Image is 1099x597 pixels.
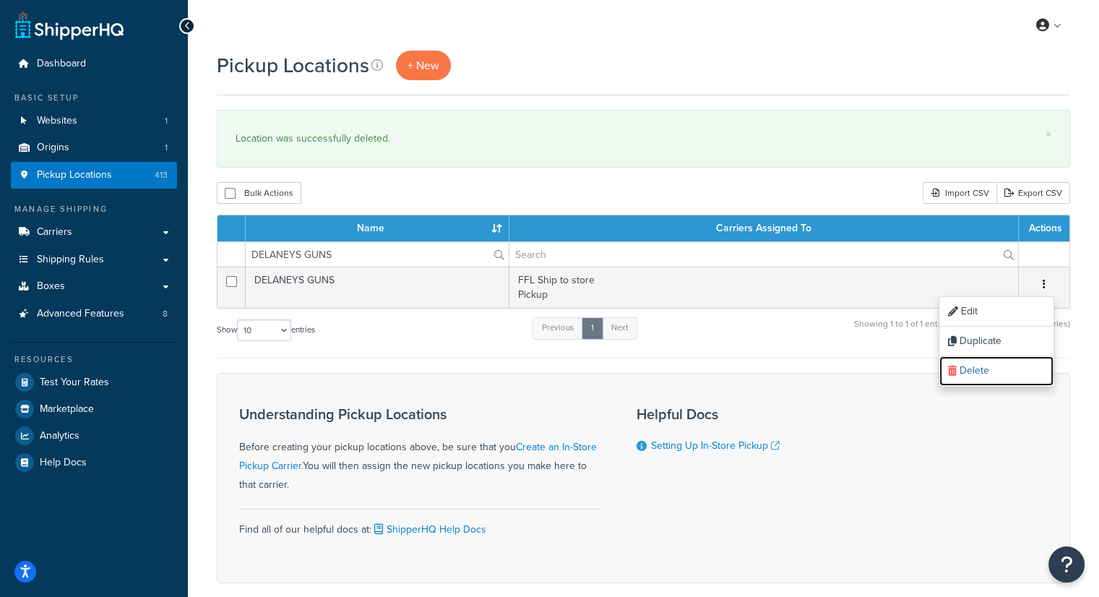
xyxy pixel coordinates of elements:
[37,58,86,70] span: Dashboard
[11,162,177,189] li: Pickup Locations
[11,369,177,395] a: Test Your Rates
[40,430,79,442] span: Analytics
[165,142,168,154] span: 1
[217,319,315,341] label: Show entries
[651,438,780,453] a: Setting Up In-Store Pickup
[396,51,451,80] a: + New
[246,215,509,241] th: Name : activate to sort column ascending
[923,182,996,204] div: Import CSV
[11,396,177,422] a: Marketplace
[533,317,583,339] a: Previous
[239,509,600,539] div: Find all of our helpful docs at:
[40,403,94,416] span: Marketplace
[37,226,72,239] span: Carriers
[40,377,109,389] span: Test Your Rates
[239,406,600,494] div: Before creating your pickup locations above, be sure that you You will then assign the new pickup...
[37,169,112,181] span: Pickup Locations
[582,317,603,339] a: 1
[11,450,177,476] a: Help Docs
[37,115,77,127] span: Websites
[155,169,168,181] span: 413
[217,182,301,204] button: Bulk Actions
[11,134,177,161] li: Origins
[37,142,69,154] span: Origins
[15,11,124,40] a: ShipperHQ Home
[996,182,1070,204] a: Export CSV
[1046,129,1051,140] a: ×
[217,51,369,80] h1: Pickup Locations
[11,134,177,161] a: Origins 1
[11,219,177,246] a: Carriers
[11,203,177,215] div: Manage Shipping
[11,108,177,134] li: Websites
[37,254,104,266] span: Shipping Rules
[1048,546,1085,583] button: Open Resource Center
[637,406,796,422] h3: Helpful Docs
[246,242,509,267] input: Search
[11,162,177,189] a: Pickup Locations 413
[236,129,1051,149] div: Location was successfully deleted.
[509,242,1018,267] input: Search
[939,356,1053,386] a: Delete
[854,316,1070,347] div: Showing 1 to 1 of 1 entries (filtered from 413 total entries)
[509,215,1019,241] th: Carriers Assigned To
[11,423,177,449] a: Analytics
[165,115,168,127] span: 1
[939,297,1053,327] a: Edit
[11,301,177,327] a: Advanced Features 8
[939,327,1053,356] a: Duplicate
[11,51,177,77] a: Dashboard
[11,301,177,327] li: Advanced Features
[40,457,87,469] span: Help Docs
[246,267,509,308] td: DELANEYS GUNS
[237,319,291,341] select: Showentries
[37,308,124,320] span: Advanced Features
[37,280,65,293] span: Boxes
[509,267,1019,308] td: FFL Ship to store Pickup
[163,308,168,320] span: 8
[602,317,637,339] a: Next
[371,522,486,537] a: ShipperHQ Help Docs
[11,108,177,134] a: Websites 1
[1019,215,1069,241] th: Actions
[11,92,177,104] div: Basic Setup
[11,246,177,273] a: Shipping Rules
[11,353,177,366] div: Resources
[408,57,439,74] span: + New
[239,406,600,422] h3: Understanding Pickup Locations
[11,273,177,300] a: Boxes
